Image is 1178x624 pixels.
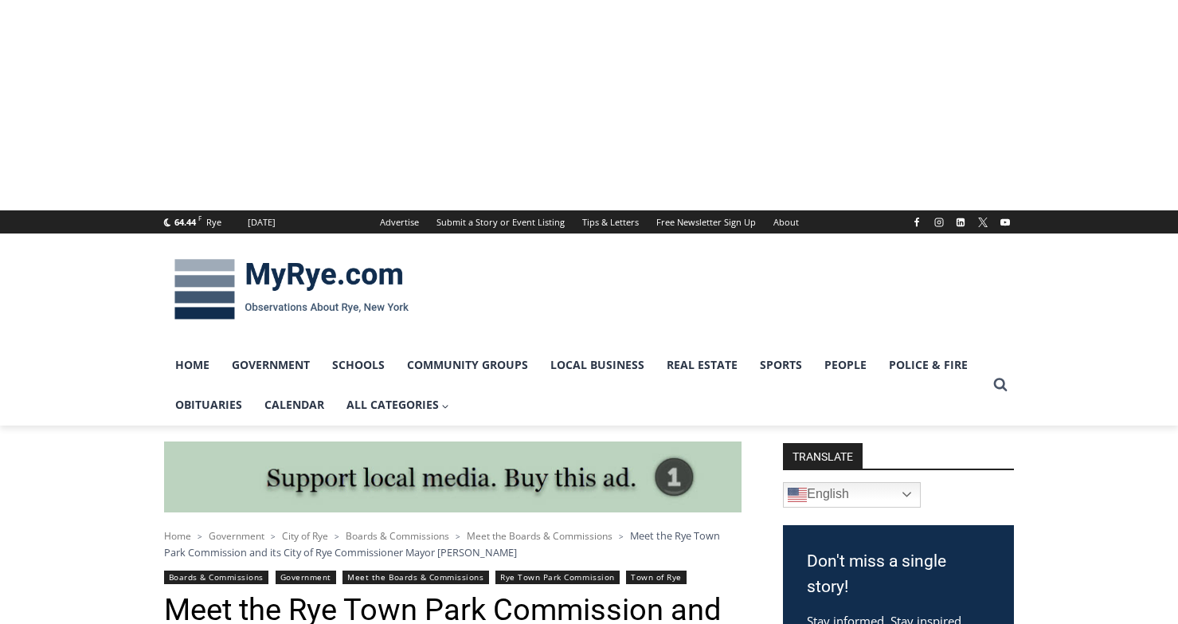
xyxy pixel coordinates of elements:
[467,529,612,543] a: Meet the Boards & Commissions
[648,210,765,234] a: Free Newsletter Sign Up
[221,345,321,385] a: Government
[371,210,808,234] nav: Secondary Navigation
[396,345,539,385] a: Community Groups
[573,210,648,234] a: Tips & Letters
[198,214,202,222] span: F
[164,345,986,426] nav: Primary Navigation
[335,531,339,542] span: >
[783,482,921,508] a: English
[248,215,276,230] div: [DATE]
[164,529,191,543] a: Home
[788,485,807,504] img: en
[656,345,749,385] a: Real Estate
[253,385,335,425] a: Calendar
[164,528,742,560] nav: Breadcrumbs
[996,213,1015,232] a: YouTube
[164,528,720,559] span: Meet the Rye Town Park Commission and its City of Rye Commissioner Mayor [PERSON_NAME]
[282,529,328,543] a: City of Rye
[342,571,488,584] a: Meet the Boards & Commissions
[164,345,221,385] a: Home
[164,385,253,425] a: Obituaries
[807,549,990,599] h3: Don't miss a single story!
[209,529,264,543] a: Government
[164,248,419,331] img: MyRye.com
[907,213,926,232] a: Facebook
[986,371,1015,399] button: View Search Form
[539,345,656,385] a: Local Business
[626,571,687,584] a: Town of Rye
[335,385,461,425] a: All Categories
[346,396,450,414] span: All Categories
[813,345,878,385] a: People
[951,213,970,232] a: Linkedin
[878,345,979,385] a: Police & Fire
[174,216,196,228] span: 64.44
[164,442,742,513] img: support local media, buy this ad
[198,531,202,542] span: >
[321,345,396,385] a: Schools
[371,210,428,234] a: Advertise
[428,210,573,234] a: Submit a Story or Event Listing
[276,571,336,584] a: Government
[164,571,269,584] a: Boards & Commissions
[929,213,949,232] a: Instagram
[783,443,863,469] strong: TRANSLATE
[973,213,992,232] a: X
[765,210,808,234] a: About
[271,531,276,542] span: >
[206,215,221,230] div: Rye
[346,529,449,543] a: Boards & Commissions
[749,345,813,385] a: Sports
[456,531,460,542] span: >
[495,571,620,584] a: Rye Town Park Commission
[619,531,624,542] span: >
